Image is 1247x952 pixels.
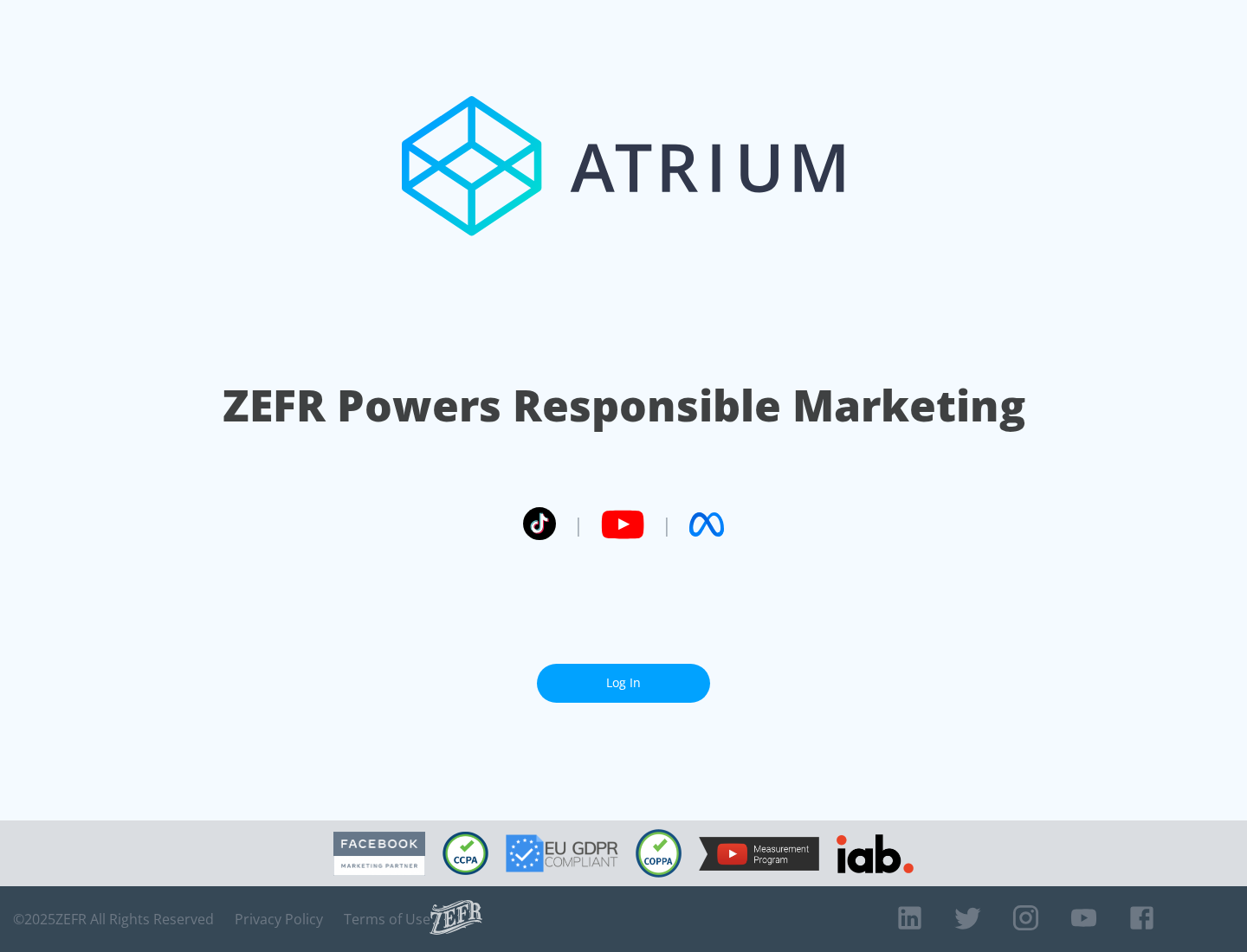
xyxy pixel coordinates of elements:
img: COPPA Compliant [636,829,682,878]
span: © 2025 ZEFR All Rights Reserved [13,910,214,928]
a: Log In [537,664,710,703]
img: YouTube Measurement Program [699,837,819,871]
h1: ZEFR Powers Responsible Marketing [223,376,1025,435]
span: | [573,511,584,537]
img: Facebook Marketing Partner [333,832,425,876]
img: IAB [837,834,914,873]
a: Privacy Policy [235,910,323,928]
a: Terms of Use [344,910,430,928]
span: | [662,511,672,537]
img: GDPR Compliant [506,834,618,872]
img: CCPA Compliant [443,832,488,875]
